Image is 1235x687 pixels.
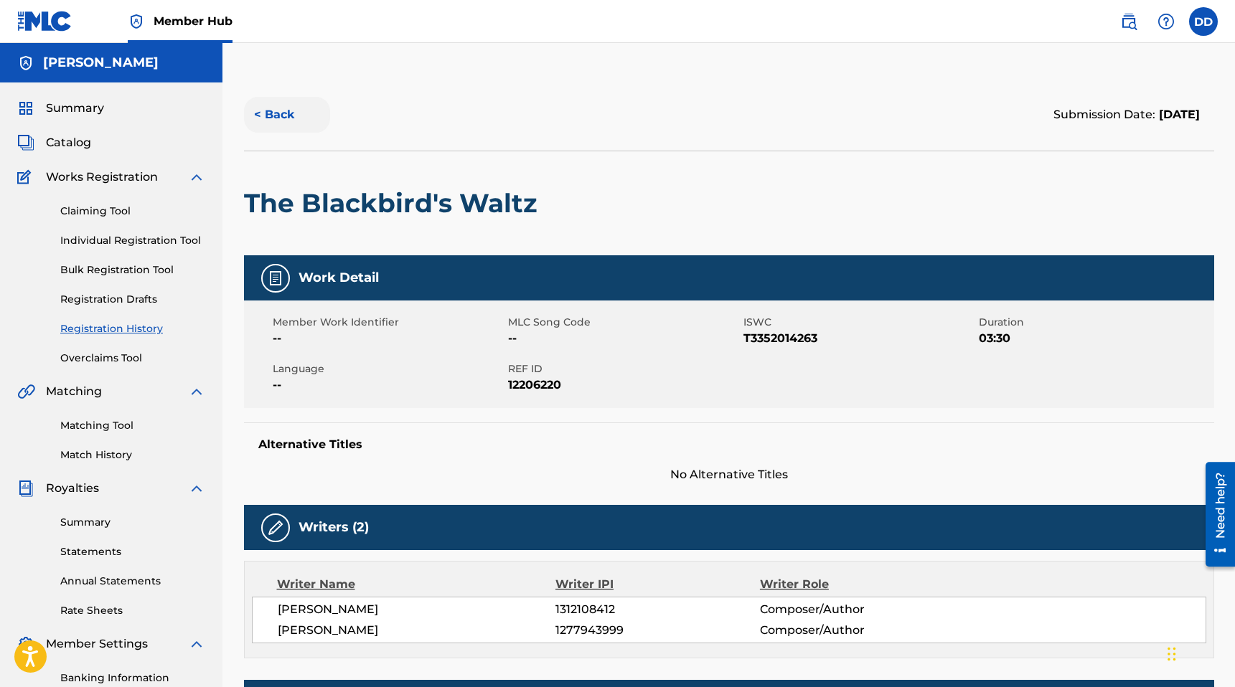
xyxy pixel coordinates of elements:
[267,270,284,287] img: Work Detail
[979,315,1211,330] span: Duration
[17,635,34,653] img: Member Settings
[17,383,35,400] img: Matching
[760,622,946,639] span: Composer/Author
[128,13,145,30] img: Top Rightsholder
[17,100,34,117] img: Summary
[46,480,99,497] span: Royalties
[17,169,36,186] img: Works Registration
[17,55,34,72] img: Accounts
[299,519,369,536] h5: Writers (2)
[46,635,148,653] span: Member Settings
[1195,457,1235,572] iframe: Resource Center
[273,315,504,330] span: Member Work Identifier
[188,635,205,653] img: expand
[1168,632,1176,676] div: Drag
[1053,106,1200,123] div: Submission Date:
[60,447,205,463] a: Match History
[43,55,159,71] h5: Daniel Driskill
[46,134,91,151] span: Catalog
[1155,108,1200,121] span: [DATE]
[743,315,975,330] span: ISWC
[60,351,205,366] a: Overclaims Tool
[277,576,556,593] div: Writer Name
[60,204,205,219] a: Claiming Tool
[278,601,556,618] span: [PERSON_NAME]
[46,100,104,117] span: Summary
[60,292,205,307] a: Registration Drafts
[1163,618,1235,687] iframe: Chat Widget
[60,418,205,433] a: Matching Tool
[60,233,205,248] a: Individual Registration Tool
[60,321,205,336] a: Registration History
[743,330,975,347] span: T3352014263
[1152,7,1180,36] div: Help
[188,383,205,400] img: expand
[508,315,740,330] span: MLC Song Code
[17,480,34,497] img: Royalties
[188,480,205,497] img: expand
[278,622,556,639] span: [PERSON_NAME]
[60,671,205,686] a: Banking Information
[60,574,205,589] a: Annual Statements
[1157,13,1175,30] img: help
[46,169,158,186] span: Works Registration
[17,134,91,151] a: CatalogCatalog
[555,576,760,593] div: Writer IPI
[46,383,102,400] span: Matching
[508,361,740,376] span: REF ID
[979,330,1211,347] span: 03:30
[17,134,34,151] img: Catalog
[508,330,740,347] span: --
[299,270,379,286] h5: Work Detail
[60,262,205,278] a: Bulk Registration Tool
[760,576,946,593] div: Writer Role
[267,519,284,536] img: Writers
[508,376,740,394] span: 12206220
[17,100,104,117] a: SummarySummary
[244,187,545,219] h2: The Blackbird's Waltz
[1189,7,1218,36] div: User Menu
[244,97,330,133] button: < Back
[273,376,504,394] span: --
[17,11,72,32] img: MLC Logo
[60,515,205,530] a: Summary
[555,601,759,618] span: 1312108412
[188,169,205,186] img: expand
[760,601,946,618] span: Composer/Author
[258,437,1200,452] h5: Alternative Titles
[1114,7,1143,36] a: Public Search
[60,544,205,559] a: Statements
[273,330,504,347] span: --
[1120,13,1137,30] img: search
[60,603,205,618] a: Rate Sheets
[273,361,504,376] span: Language
[154,13,233,29] span: Member Hub
[555,622,759,639] span: 1277943999
[244,466,1214,483] span: No Alternative Titles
